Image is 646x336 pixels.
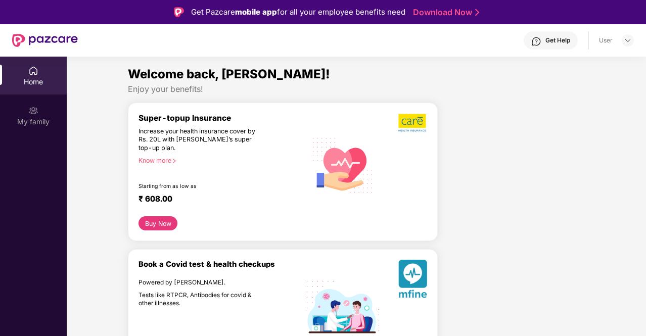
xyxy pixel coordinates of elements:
img: svg+xml;base64,PHN2ZyB4bWxucz0iaHR0cDovL3d3dy53My5vcmcvMjAwMC9zdmciIHhtbG5zOnhsaW5rPSJodHRwOi8vd3... [307,128,379,201]
div: Super-topup Insurance [139,113,307,123]
div: ₹ 608.00 [139,194,297,206]
img: b5dec4f62d2307b9de63beb79f102df3.png [398,113,427,132]
img: svg+xml;base64,PHN2ZyB4bWxucz0iaHR0cDovL3d3dy53My5vcmcvMjAwMC9zdmciIHhtbG5zOnhsaW5rPSJodHRwOi8vd3... [398,260,427,302]
img: Stroke [475,7,479,18]
div: Enjoy your benefits! [128,84,585,94]
div: Know more [139,157,301,164]
div: Book a Covid test & health checkups [139,260,307,269]
img: Logo [174,7,184,17]
img: New Pazcare Logo [12,34,78,47]
img: svg+xml;base64,PHN2ZyBpZD0iRHJvcGRvd24tMzJ4MzIiIHhtbG5zPSJodHRwOi8vd3d3LnczLm9yZy8yMDAwL3N2ZyIgd2... [624,36,632,44]
div: Powered by [PERSON_NAME]. [139,279,263,287]
span: Welcome back, [PERSON_NAME]! [128,67,330,81]
div: Get Help [545,36,570,44]
div: Increase your health insurance cover by Rs. 20L with [PERSON_NAME]’s super top-up plan. [139,127,263,153]
img: svg+xml;base64,PHN2ZyBpZD0iSGVscC0zMngzMiIgeG1sbnM9Imh0dHA6Ly93d3cudzMub3JnLzIwMDAvc3ZnIiB3aWR0aD... [531,36,541,46]
div: User [599,36,613,44]
img: svg+xml;base64,PHN2ZyB3aWR0aD0iMjAiIGhlaWdodD0iMjAiIHZpZXdCb3g9IjAgMCAyMCAyMCIgZmlsbD0ibm9uZSIgeG... [28,106,38,116]
div: Starting from as low as [139,183,264,190]
a: Download Now [413,7,476,18]
strong: mobile app [235,7,277,17]
button: Buy Now [139,216,177,230]
img: svg+xml;base64,PHN2ZyBpZD0iSG9tZSIgeG1sbnM9Imh0dHA6Ly93d3cudzMub3JnLzIwMDAvc3ZnIiB3aWR0aD0iMjAiIG... [28,66,38,76]
span: right [171,158,177,164]
div: Tests like RTPCR, Antibodies for covid & other illnesses. [139,292,263,307]
div: Get Pazcare for all your employee benefits need [191,6,405,18]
